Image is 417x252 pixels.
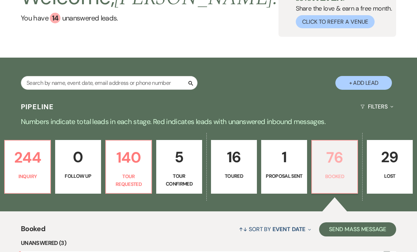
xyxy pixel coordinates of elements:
button: Sort By Event Date [236,220,314,239]
p: Tour Requested [110,173,147,189]
p: 0 [60,146,96,169]
p: Lost [371,172,408,180]
p: 5 [161,146,198,169]
p: Proposal Sent [266,172,303,180]
a: 29Lost [367,140,413,194]
a: 1Proposal Sent [261,140,307,194]
p: 29 [371,146,408,169]
p: Booked [316,173,353,181]
p: 244 [9,146,46,170]
p: 76 [316,146,353,170]
span: Event Date [272,226,305,233]
p: Inquiry [9,173,46,181]
p: 140 [110,146,147,170]
p: Toured [216,172,252,180]
button: Filters [358,98,396,116]
a: 76Booked [311,140,358,194]
p: Follow Up [60,172,96,180]
a: 244Inquiry [4,140,51,194]
span: Booked [21,224,45,239]
input: Search by name, event date, email address or phone number [21,76,198,90]
p: 16 [216,146,252,169]
h3: Pipeline [21,102,54,112]
button: Send Mass Message [319,223,396,237]
a: 140Tour Requested [105,140,152,194]
p: Tour Confirmed [161,172,198,188]
a: 5Tour Confirmed [156,140,202,194]
a: You have 14 unanswered leads. [21,13,278,24]
a: 16Toured [211,140,257,194]
li: Unanswered (3) [21,239,396,248]
span: ↑↓ [239,226,247,233]
button: Click to Refer a Venue [296,16,375,29]
button: + Add Lead [335,76,392,90]
p: 1 [266,146,303,169]
a: 0Follow Up [55,140,101,194]
div: 14 [50,13,60,24]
